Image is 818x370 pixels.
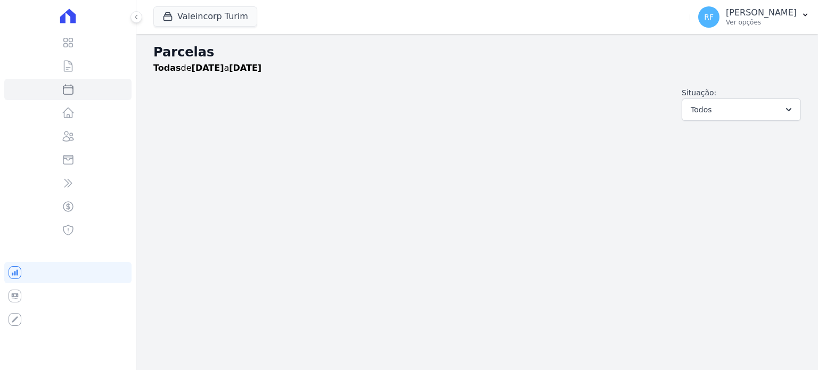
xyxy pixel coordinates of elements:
[726,7,797,18] p: [PERSON_NAME]
[690,2,818,32] button: RF [PERSON_NAME] Ver opções
[192,63,224,73] strong: [DATE]
[704,13,714,21] span: RF
[153,62,261,75] p: de a
[229,63,261,73] strong: [DATE]
[153,6,257,27] button: Valeincorp Turim
[682,98,801,121] button: Todos
[153,63,181,73] strong: Todas
[153,43,801,62] h2: Parcelas
[682,88,716,97] label: Situação:
[691,103,711,116] span: Todos
[726,18,797,27] p: Ver opções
